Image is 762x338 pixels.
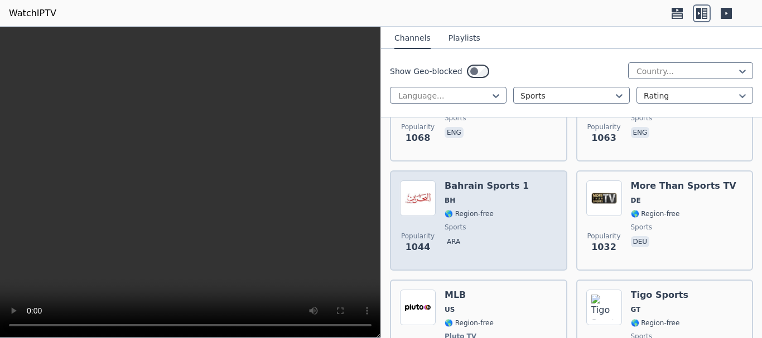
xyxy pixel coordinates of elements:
[401,232,435,241] span: Popularity
[586,180,622,216] img: More Than Sports TV
[631,290,688,301] h6: Tigo Sports
[406,131,431,145] span: 1068
[631,196,641,205] span: DE
[631,127,650,138] p: eng
[631,223,652,232] span: sports
[587,232,620,241] span: Popularity
[445,114,466,123] span: sports
[631,236,650,247] p: deu
[445,223,466,232] span: sports
[406,241,431,254] span: 1044
[587,123,620,131] span: Popularity
[631,114,652,123] span: sports
[631,180,736,192] h6: More Than Sports TV
[390,66,462,77] label: Show Geo-blocked
[445,236,462,247] p: ara
[631,305,641,314] span: GT
[400,290,436,325] img: MLB
[400,180,436,216] img: Bahrain Sports 1
[448,28,480,49] button: Playlists
[591,241,616,254] span: 1032
[445,196,455,205] span: BH
[631,319,680,327] span: 🌎 Region-free
[591,131,616,145] span: 1063
[445,290,494,301] h6: MLB
[394,28,431,49] button: Channels
[445,209,494,218] span: 🌎 Region-free
[445,305,455,314] span: US
[9,7,56,20] a: WatchIPTV
[445,180,529,192] h6: Bahrain Sports 1
[445,319,494,327] span: 🌎 Region-free
[586,290,622,325] img: Tigo Sports
[631,209,680,218] span: 🌎 Region-free
[445,127,464,138] p: eng
[401,123,435,131] span: Popularity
